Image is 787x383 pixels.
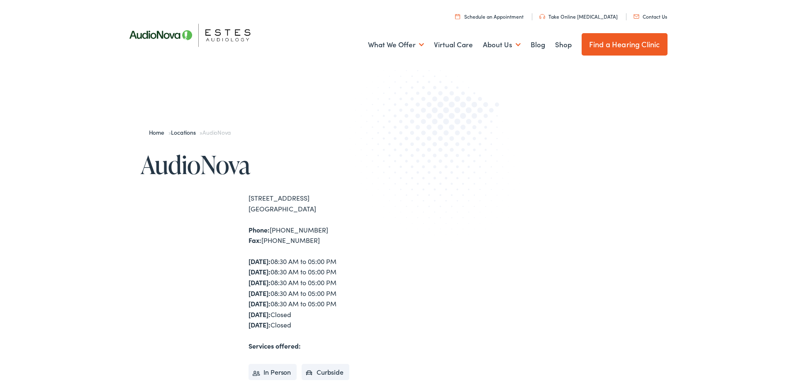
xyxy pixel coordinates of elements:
a: Virtual Care [434,29,473,60]
img: utility icon [539,14,545,19]
a: Take Online [MEDICAL_DATA] [539,13,618,20]
strong: Phone: [249,225,270,234]
strong: Fax: [249,235,261,245]
a: About Us [483,29,521,60]
li: Curbside [302,364,349,381]
div: 08:30 AM to 05:00 PM 08:30 AM to 05:00 PM 08:30 AM to 05:00 PM 08:30 AM to 05:00 PM 08:30 AM to 0... [249,256,394,330]
a: Schedule an Appointment [455,13,524,20]
strong: [DATE]: [249,299,270,308]
strong: [DATE]: [249,257,270,266]
div: [STREET_ADDRESS] [GEOGRAPHIC_DATA] [249,193,394,214]
a: Contact Us [633,13,667,20]
strong: [DATE]: [249,288,270,298]
a: Shop [555,29,572,60]
strong: [DATE]: [249,310,270,319]
span: AudioNova [202,128,231,136]
strong: [DATE]: [249,320,270,329]
img: utility icon [633,15,639,19]
h1: AudioNova [141,151,394,178]
a: Blog [531,29,545,60]
div: [PHONE_NUMBER] [PHONE_NUMBER] [249,225,394,246]
li: In Person [249,364,297,381]
strong: Services offered: [249,341,301,350]
a: What We Offer [368,29,424,60]
a: Find a Hearing Clinic [582,33,668,56]
strong: [DATE]: [249,267,270,276]
a: Locations [171,128,200,136]
span: » » [149,128,231,136]
strong: [DATE]: [249,278,270,287]
img: utility icon [455,14,460,19]
a: Home [149,128,168,136]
